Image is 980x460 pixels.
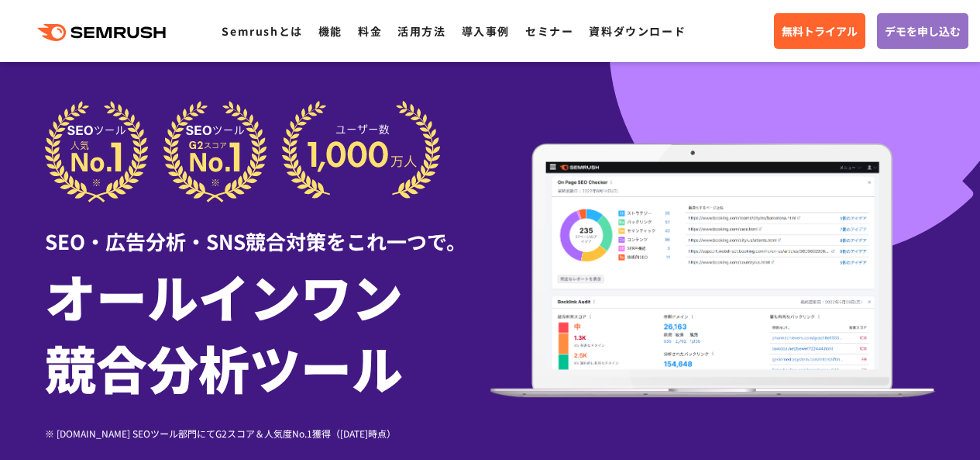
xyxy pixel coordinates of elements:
[885,22,961,40] span: デモを申し込む
[877,13,968,49] a: デモを申し込む
[358,23,382,39] a: 料金
[45,426,490,441] div: ※ [DOMAIN_NAME] SEOツール部門にてG2スコア＆人気度No.1獲得（[DATE]時点）
[222,23,302,39] a: Semrushとは
[45,260,490,403] h1: オールインワン 競合分析ツール
[397,23,445,39] a: 活用方法
[589,23,686,39] a: 資料ダウンロード
[318,23,342,39] a: 機能
[782,22,858,40] span: 無料トライアル
[774,13,865,49] a: 無料トライアル
[462,23,510,39] a: 導入事例
[525,23,573,39] a: セミナー
[45,202,490,256] div: SEO・広告分析・SNS競合対策をこれ一つで。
